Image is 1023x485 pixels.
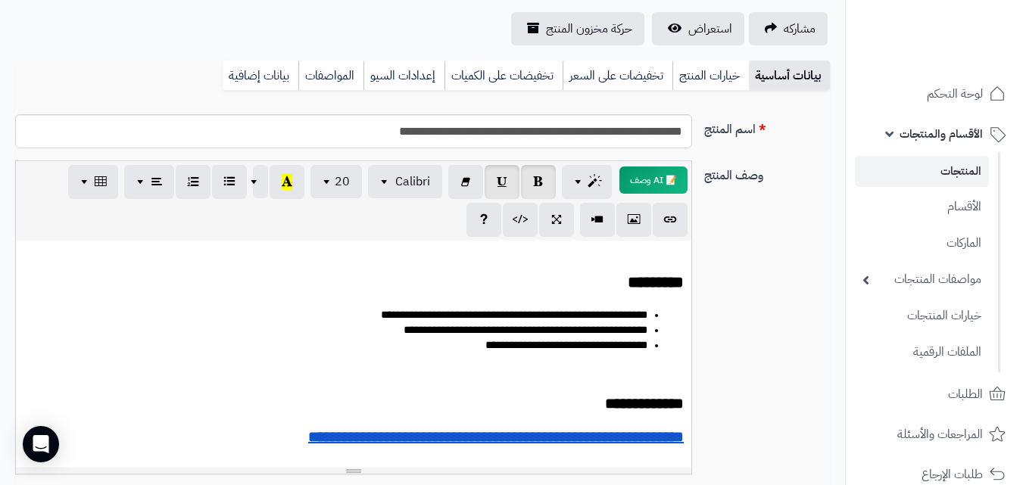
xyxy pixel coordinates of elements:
a: بيانات أساسية [749,61,830,91]
label: وصف المنتج [698,160,836,185]
a: استعراض [652,12,744,45]
a: المراجعات والأسئلة [855,416,1014,452]
span: لوحة التحكم [927,83,983,104]
span: حركة مخزون المنتج [546,20,632,38]
span: طلبات الإرجاع [922,464,983,485]
a: المنتجات [855,156,989,187]
button: 20 [310,165,362,198]
span: الأقسام والمنتجات [900,123,983,145]
a: حركة مخزون المنتج [511,12,644,45]
div: Open Intercom Messenger [23,426,59,462]
button: Calibri [368,165,442,198]
span: Calibri [395,173,430,191]
span: الطلبات [948,384,983,405]
a: الملفات الرقمية [855,336,989,368]
a: الطلبات [855,376,1014,412]
a: خيارات المنتجات [855,300,989,332]
a: إعدادات السيو [363,61,444,91]
a: لوحة التحكم [855,76,1014,112]
span: استعراض [688,20,732,38]
span: المراجعات والأسئلة [897,424,983,445]
a: تخفيضات على الكميات [444,61,563,91]
span: 20 [335,173,350,191]
a: بيانات إضافية [223,61,298,91]
a: تخفيضات على السعر [563,61,672,91]
a: مواصفات المنتجات [855,263,989,296]
button: 📝 AI وصف [619,166,688,194]
a: المواصفات [298,61,363,91]
span: مشاركه [784,20,816,38]
a: الماركات [855,227,989,260]
a: الأقسام [855,191,989,223]
a: مشاركه [749,12,828,45]
label: اسم المنتج [698,114,836,138]
a: خيارات المنتج [672,61,749,91]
